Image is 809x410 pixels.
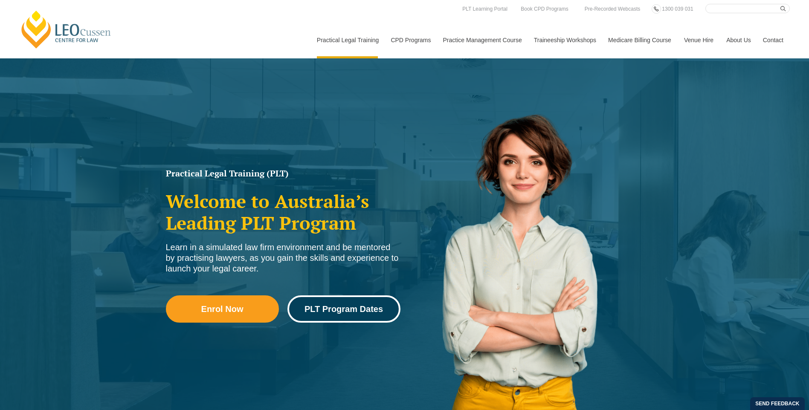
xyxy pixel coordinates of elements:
h1: Practical Legal Training (PLT) [166,169,400,178]
div: Learn in a simulated law firm environment and be mentored by practising lawyers, as you gain the ... [166,242,400,274]
a: Enrol Now [166,295,279,323]
a: Pre-Recorded Webcasts [583,4,643,14]
span: 1300 039 031 [662,6,693,12]
a: About Us [720,22,757,58]
a: Practical Legal Training [310,22,385,58]
a: PLT Learning Portal [460,4,510,14]
span: PLT Program Dates [304,305,383,313]
a: CPD Programs [384,22,436,58]
a: Medicare Billing Course [602,22,678,58]
h2: Welcome to Australia’s Leading PLT Program [166,191,400,234]
a: Traineeship Workshops [528,22,602,58]
a: 1300 039 031 [660,4,695,14]
a: Contact [757,22,790,58]
a: Book CPD Programs [519,4,570,14]
a: Practice Management Course [437,22,528,58]
a: [PERSON_NAME] Centre for Law [19,9,113,49]
a: PLT Program Dates [287,295,400,323]
span: Enrol Now [201,305,244,313]
a: Venue Hire [678,22,720,58]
